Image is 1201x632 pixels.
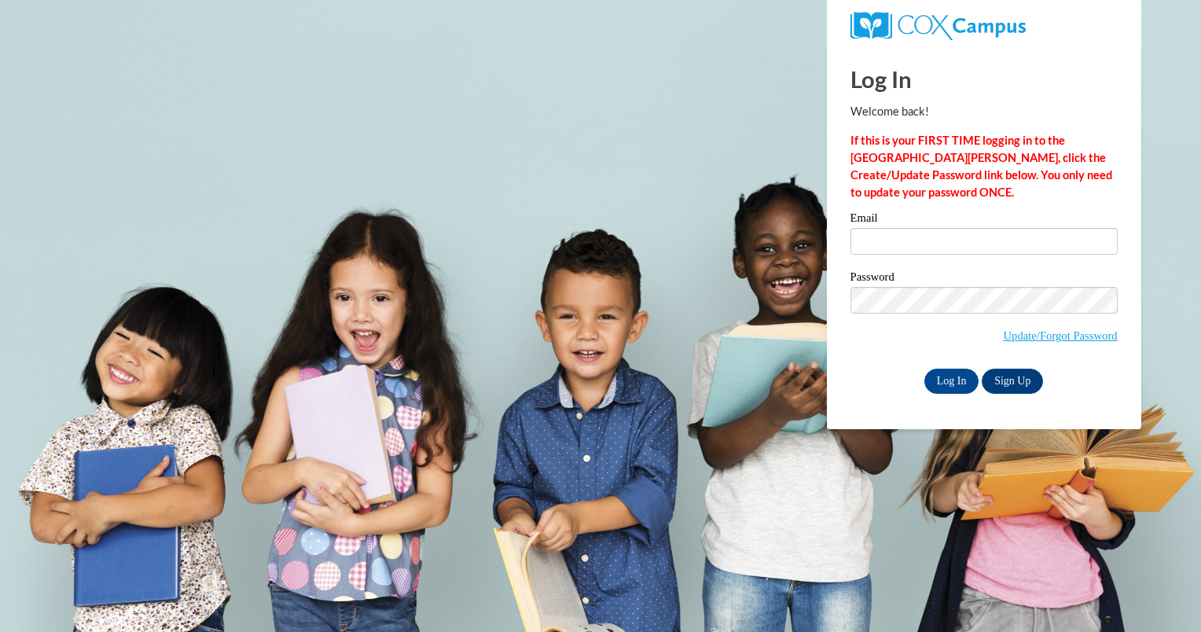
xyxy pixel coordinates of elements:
[850,63,1118,95] h1: Log In
[982,369,1043,394] a: Sign Up
[850,271,1118,287] label: Password
[850,134,1112,199] strong: If this is your FIRST TIME logging in to the [GEOGRAPHIC_DATA][PERSON_NAME], click the Create/Upd...
[850,103,1118,120] p: Welcome back!
[850,212,1118,228] label: Email
[1004,329,1118,342] a: Update/Forgot Password
[850,18,1026,31] a: COX Campus
[924,369,979,394] input: Log In
[850,12,1026,40] img: COX Campus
